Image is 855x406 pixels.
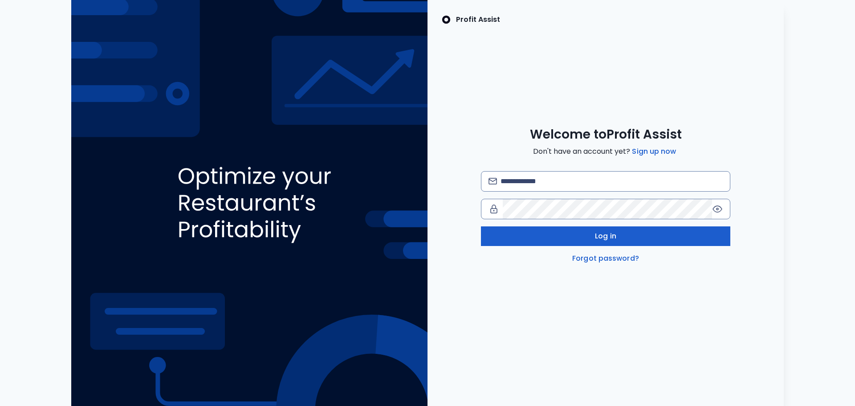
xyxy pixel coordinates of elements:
[442,14,451,25] img: SpotOn Logo
[481,226,730,246] button: Log in
[530,127,682,143] span: Welcome to Profit Assist
[533,146,678,157] span: Don't have an account yet?
[456,14,500,25] p: Profit Assist
[630,146,678,157] a: Sign up now
[595,231,616,242] span: Log in
[570,253,641,264] a: Forgot password?
[489,178,497,185] img: email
